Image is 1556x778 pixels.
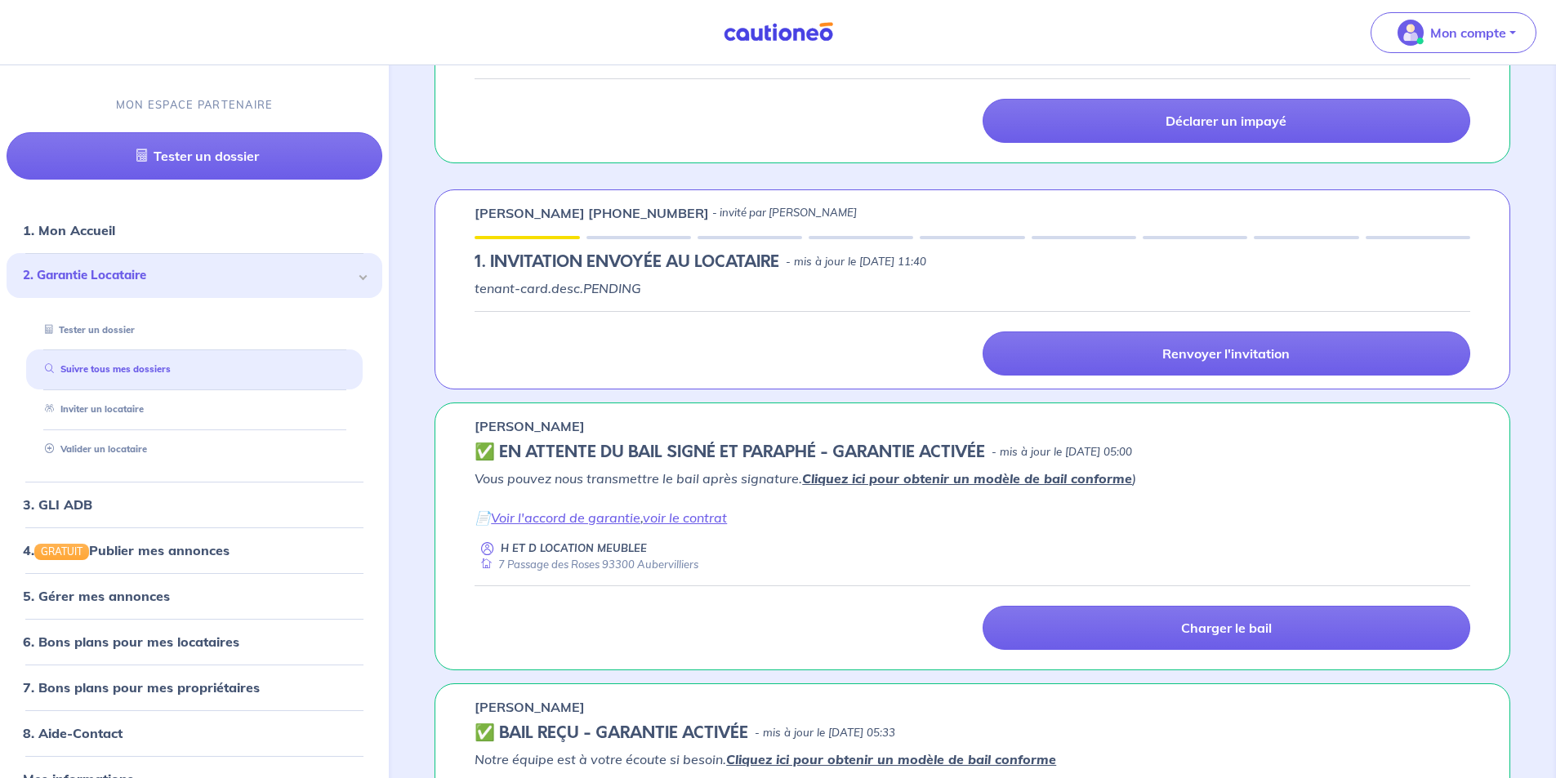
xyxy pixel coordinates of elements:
div: Inviter un locataire [26,397,363,424]
div: Valider un locataire [26,436,363,463]
img: Cautioneo [717,22,840,42]
div: state: CONTRACT-SIGNED, Context: IN-LANDLORD,IS-GL-CAUTION-IN-LANDLORD [475,442,1470,462]
a: Suivre tous mes dossiers [38,364,171,376]
div: 7 Passage des Roses 93300 Aubervilliers [475,557,698,572]
a: 4.GRATUITPublier mes annonces [23,542,230,558]
div: Tester un dossier [26,317,363,344]
a: 8. Aide-Contact [23,725,123,741]
div: Suivre tous mes dossiers [26,357,363,384]
a: Inviter un locataire [38,404,144,416]
a: Voir l'accord de garantie [491,509,640,526]
p: Renvoyer l'invitation [1162,345,1290,362]
button: illu_account_valid_menu.svgMon compte [1371,12,1536,53]
a: Cliquez ici pour obtenir un modèle de bail conforme [726,751,1056,767]
p: Déclarer un impayé [1166,113,1286,129]
a: Déclarer un impayé [983,99,1470,143]
p: [PERSON_NAME] [475,416,585,436]
a: 7. Bons plans pour mes propriétaires [23,679,260,696]
div: 6. Bons plans pour mes locataires [7,625,382,658]
a: Cliquez ici pour obtenir un modèle de bail conforme [802,470,1132,487]
div: 4.GRATUITPublier mes annonces [7,534,382,567]
p: H ET D LOCATION MEUBLEE [501,540,647,556]
em: Vous pouvez nous transmettre le bail après signature. ) [475,470,1136,487]
div: 2. Garantie Locataire [7,253,382,298]
p: tenant-card.desc.PENDING [475,278,1470,298]
p: - mis à jour le [DATE] 05:00 [992,444,1132,460]
p: - mis à jour le [DATE] 05:33 [755,725,895,741]
a: Valider un locataire [38,443,147,455]
div: 5. Gérer mes annonces [7,580,382,612]
div: state: PENDING, Context: IN-LANDLORD [475,252,1470,272]
p: [PERSON_NAME] [475,697,585,717]
div: 3. GLI ADB [7,488,382,521]
a: Renvoyer l'invitation [983,331,1470,376]
div: 7. Bons plans pour mes propriétaires [7,671,382,704]
img: illu_account_valid_menu.svg [1398,20,1424,46]
em: Notre équipe est à votre écoute si besoin. [475,751,1056,767]
p: Charger le bail [1181,620,1272,636]
div: 1. Mon Accueil [7,214,382,247]
p: [PERSON_NAME] [PHONE_NUMBER] [475,203,709,223]
span: 2. Garantie Locataire [23,266,354,285]
a: 5. Gérer mes annonces [23,588,170,604]
a: voir le contrat [643,509,727,526]
a: Charger le bail [983,606,1470,650]
a: 6. Bons plans pour mes locataires [23,634,239,650]
h5: ✅️️️ EN ATTENTE DU BAIL SIGNÉ ET PARAPHÉ - GARANTIE ACTIVÉE [475,442,985,462]
a: 1. Mon Accueil [23,222,115,238]
p: - invité par [PERSON_NAME] [712,205,857,221]
p: - mis à jour le [DATE] 11:40 [786,254,926,270]
div: 8. Aide-Contact [7,717,382,749]
a: Tester un dossier [38,324,135,336]
h5: ✅ BAIL REÇU - GARANTIE ACTIVÉE [475,723,748,743]
a: 3. GLI ADB [23,496,92,513]
div: state: CONTRACT-VALIDATED, Context: IN-LANDLORD,IN-LANDLORD [475,723,1470,743]
h5: 1.︎ INVITATION ENVOYÉE AU LOCATAIRE [475,252,779,272]
p: MON ESPACE PARTENAIRE [116,97,274,113]
a: Tester un dossier [7,132,382,180]
p: Mon compte [1430,23,1506,42]
em: 📄 , [475,509,727,526]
